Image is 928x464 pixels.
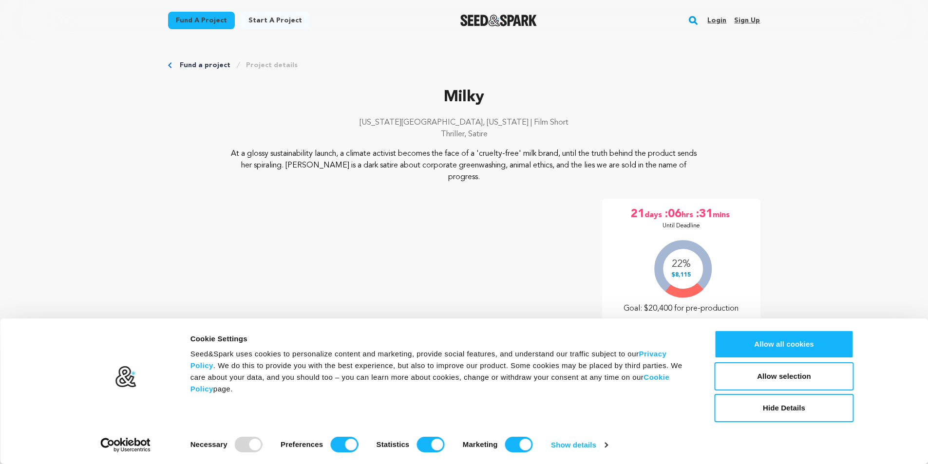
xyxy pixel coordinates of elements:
a: Fund a project [168,12,235,29]
p: [US_STATE][GEOGRAPHIC_DATA], [US_STATE] | Film Short [168,117,760,129]
button: Allow selection [715,362,854,390]
img: Seed&Spark Logo Dark Mode [460,15,537,26]
a: Login [707,13,726,28]
span: :31 [695,206,713,222]
a: Fund a project [180,60,230,70]
p: Until Deadline [663,222,700,230]
strong: Marketing [463,440,498,448]
img: logo [114,366,136,388]
a: Seed&Spark Homepage [460,15,537,26]
div: Breadcrumb [168,60,760,70]
div: Cookie Settings [190,333,693,345]
span: :06 [664,206,682,222]
legend: Consent Selection [190,433,190,433]
div: Seed&Spark uses cookies to personalize content and marketing, provide social features, and unders... [190,348,693,395]
span: mins [713,206,732,222]
button: Hide Details [715,394,854,422]
strong: Preferences [281,440,323,448]
a: Project details [246,60,298,70]
a: Usercentrics Cookiebot - opens in a new window [83,438,168,452]
p: At a glossy sustainability launch, a climate activist becomes the face of a 'cruelty-free' milk b... [227,148,701,183]
p: Milky [168,86,760,109]
span: 21 [631,206,644,222]
span: days [644,206,664,222]
span: hrs [682,206,695,222]
strong: Statistics [377,440,410,448]
strong: Necessary [190,440,227,448]
a: Sign up [734,13,760,28]
p: Thriller, Satire [168,129,760,140]
a: Start a project [241,12,310,29]
a: Show details [551,438,607,452]
button: Allow all cookies [715,330,854,358]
